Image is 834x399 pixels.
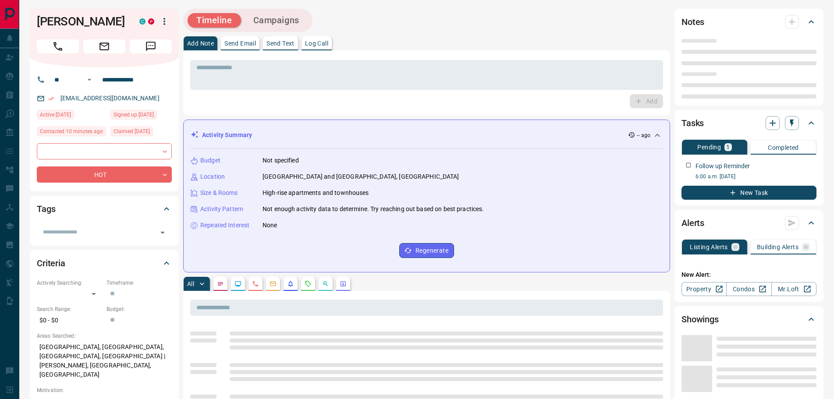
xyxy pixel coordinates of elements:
[37,340,172,382] p: [GEOGRAPHIC_DATA], [GEOGRAPHIC_DATA], [GEOGRAPHIC_DATA], [GEOGRAPHIC_DATA] | [PERSON_NAME], [GEOG...
[252,280,259,287] svg: Calls
[305,280,312,287] svg: Requests
[637,131,650,139] p: -- ago
[287,280,294,287] svg: Listing Alerts
[200,221,249,230] p: Repeated Interest
[245,13,308,28] button: Campaigns
[681,270,816,279] p: New Alert:
[681,216,704,230] h2: Alerts
[681,212,816,233] div: Alerts
[305,40,328,46] p: Log Call
[188,13,241,28] button: Timeline
[200,188,238,198] p: Size & Rooms
[681,11,816,32] div: Notes
[60,95,160,102] a: [EMAIL_ADDRESS][DOMAIN_NAME]
[187,281,194,287] p: All
[37,166,172,183] div: HOT
[37,253,172,274] div: Criteria
[106,305,172,313] p: Budget:
[148,18,154,25] div: property.ca
[191,127,663,143] div: Activity Summary-- ago
[187,40,214,46] p: Add Note
[681,186,816,200] button: New Task
[37,202,55,216] h2: Tags
[40,127,103,136] span: Contacted 10 minutes ago
[37,39,79,53] span: Call
[263,221,277,230] p: None
[37,14,126,28] h1: [PERSON_NAME]
[771,282,816,296] a: Mr.Loft
[37,256,65,270] h2: Criteria
[263,172,459,181] p: [GEOGRAPHIC_DATA] and [GEOGRAPHIC_DATA], [GEOGRAPHIC_DATA]
[37,332,172,340] p: Areas Searched:
[270,280,277,287] svg: Emails
[37,305,102,313] p: Search Range:
[726,144,730,150] p: 1
[110,127,172,139] div: Mon Jul 21 2025
[37,386,172,394] p: Motivation:
[37,127,106,139] div: Sat Sep 13 2025
[234,280,241,287] svg: Lead Browsing Activity
[84,74,95,85] button: Open
[200,156,220,165] p: Budget
[114,127,150,136] span: Claimed [DATE]
[263,156,299,165] p: Not specified
[768,145,799,151] p: Completed
[266,40,295,46] p: Send Text
[156,226,169,239] button: Open
[681,15,704,29] h2: Notes
[263,188,369,198] p: High-rise apartments and townhouses
[322,280,329,287] svg: Opportunities
[681,113,816,134] div: Tasks
[217,280,224,287] svg: Notes
[726,282,771,296] a: Condos
[139,18,146,25] div: condos.ca
[37,313,102,328] p: $0 - $0
[40,110,71,119] span: Active [DATE]
[757,244,799,250] p: Building Alerts
[37,279,102,287] p: Actively Searching:
[263,205,484,214] p: Not enough activity data to determine. Try reaching out based on best practices.
[106,279,172,287] p: Timeframe:
[130,39,172,53] span: Message
[340,280,347,287] svg: Agent Actions
[202,131,252,140] p: Activity Summary
[224,40,256,46] p: Send Email
[690,244,728,250] p: Listing Alerts
[37,110,106,122] div: Tue Sep 02 2025
[696,162,750,171] p: Follow up Reminder
[697,144,721,150] p: Pending
[681,309,816,330] div: Showings
[681,282,727,296] a: Property
[200,205,243,214] p: Activity Pattern
[200,172,225,181] p: Location
[681,312,719,326] h2: Showings
[681,116,704,130] h2: Tasks
[37,198,172,219] div: Tags
[83,39,125,53] span: Email
[110,110,172,122] div: Sun May 11 2025
[48,95,54,102] svg: Email Verified
[114,110,154,119] span: Signed up [DATE]
[696,173,816,180] p: 6:00 a.m. [DATE]
[399,243,454,258] button: Regenerate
